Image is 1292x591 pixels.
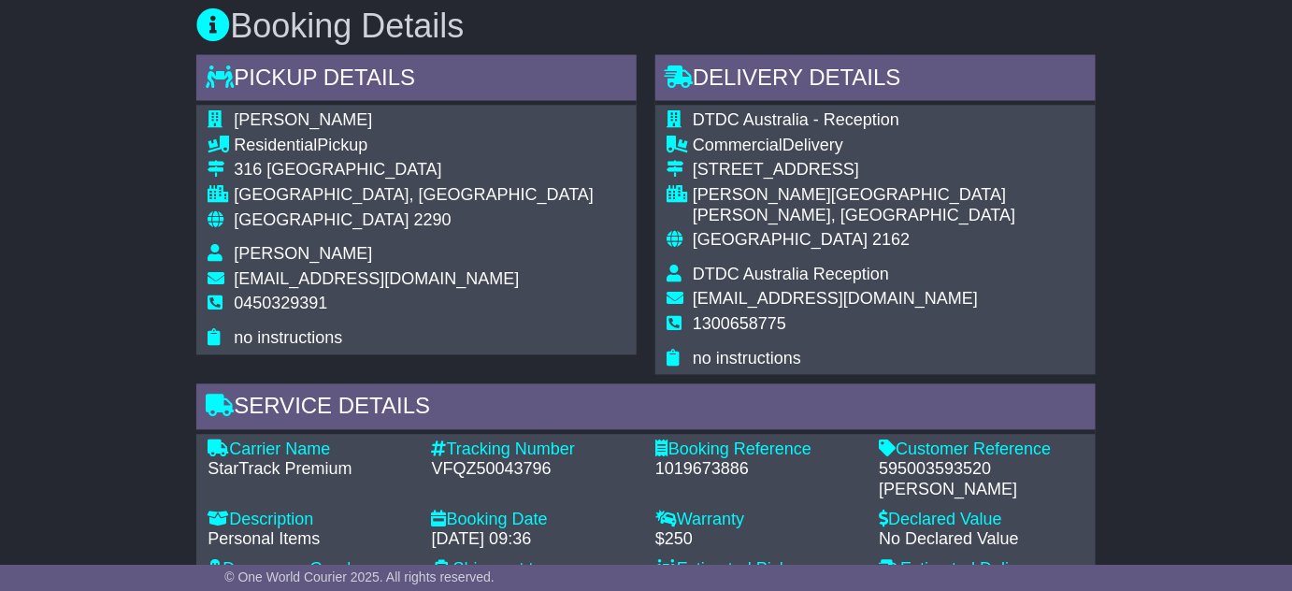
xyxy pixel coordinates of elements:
[879,530,1084,551] div: No Declared Value
[208,511,412,531] div: Description
[414,211,452,230] span: 2290
[208,460,412,481] div: StarTrack Premium
[234,137,594,157] div: Pickup
[208,530,412,551] div: Personal Items
[208,560,412,581] div: Dangerous Goods
[234,111,372,130] span: [PERSON_NAME]
[693,137,1084,157] div: Delivery
[432,440,637,461] div: Tracking Number
[234,161,594,181] div: 316 [GEOGRAPHIC_DATA]
[655,560,860,581] div: Estimated Pickup
[432,560,637,581] div: Shipment type
[693,315,786,334] span: 1300658775
[693,350,801,368] span: no instructions
[196,55,637,106] div: Pickup Details
[655,55,1096,106] div: Delivery Details
[693,161,1084,181] div: [STREET_ADDRESS]
[872,231,910,250] span: 2162
[693,290,978,309] span: [EMAIL_ADDRESS][DOMAIN_NAME]
[208,440,412,461] div: Carrier Name
[234,270,519,289] span: [EMAIL_ADDRESS][DOMAIN_NAME]
[693,231,868,250] span: [GEOGRAPHIC_DATA]
[234,295,327,313] span: 0450329391
[693,111,899,130] span: DTDC Australia - Reception
[234,329,342,348] span: no instructions
[655,460,860,481] div: 1019673886
[693,137,782,155] span: Commercial
[234,137,317,155] span: Residential
[879,440,1084,461] div: Customer Reference
[196,7,1095,45] h3: Booking Details
[432,460,637,481] div: VFQZ50043796
[879,460,1084,500] div: 595003593520 [PERSON_NAME]
[234,186,594,207] div: [GEOGRAPHIC_DATA], [GEOGRAPHIC_DATA]
[234,245,372,264] span: [PERSON_NAME]
[879,511,1084,531] div: Declared Value
[655,440,860,461] div: Booking Reference
[432,511,637,531] div: Booking Date
[693,266,889,284] span: DTDC Australia Reception
[224,569,495,584] span: © One World Courier 2025. All rights reserved.
[693,186,1084,226] div: [PERSON_NAME][GEOGRAPHIC_DATA][PERSON_NAME], [GEOGRAPHIC_DATA]
[196,384,1095,435] div: Service Details
[432,530,637,551] div: [DATE] 09:36
[234,211,409,230] span: [GEOGRAPHIC_DATA]
[655,511,860,531] div: Warranty
[655,530,860,551] div: $250
[879,560,1084,581] div: Estimated Delivery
